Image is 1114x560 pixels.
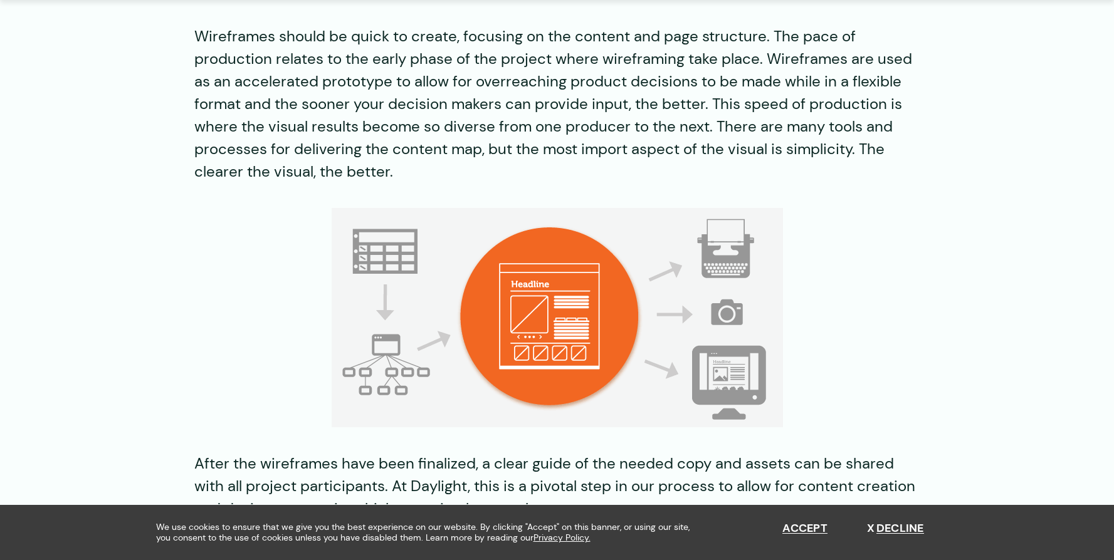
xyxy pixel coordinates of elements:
img: Wireframing process flow [332,208,783,427]
span: We use cookies to ensure that we give you the best experience on our website. By clicking "Accept... [156,522,702,543]
p: Wireframes should be quick to create, focusing on the content and page structure. The pace of pro... [194,25,920,183]
p: After the wireframes have been finalized, a clear guide of the needed copy and assets can be shar... [194,452,920,520]
a: Privacy Policy. [533,532,591,543]
button: Accept [782,522,828,536]
button: Decline [867,522,924,536]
